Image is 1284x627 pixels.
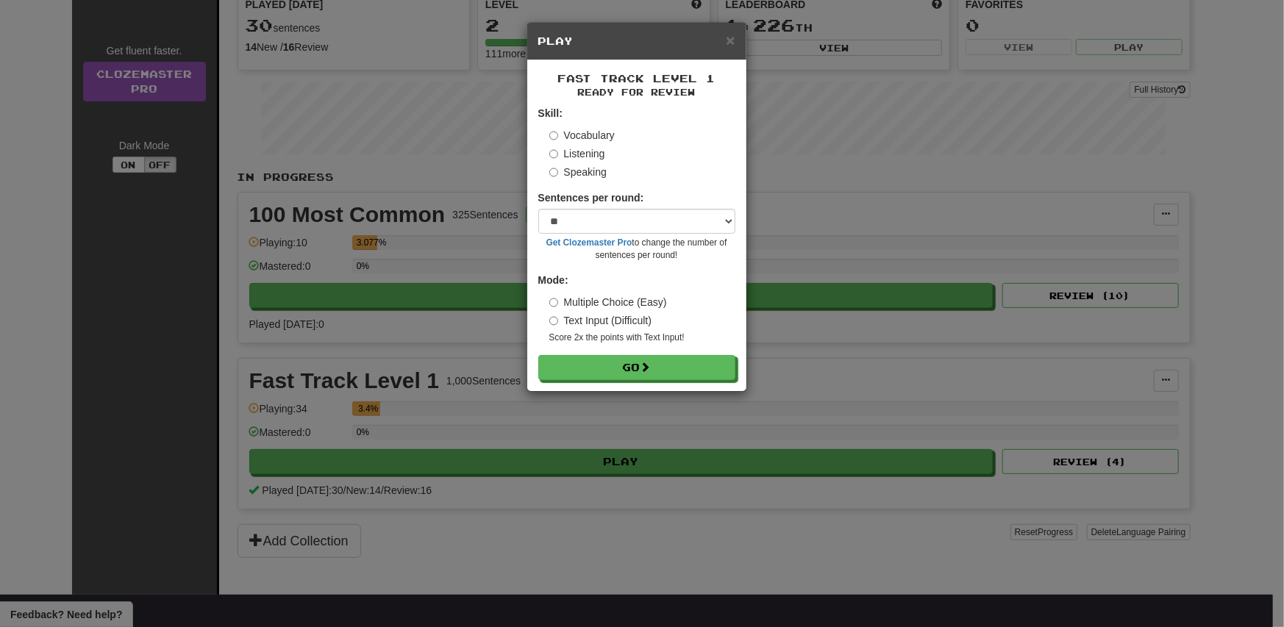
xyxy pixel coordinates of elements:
[549,165,607,179] label: Speaking
[549,128,615,143] label: Vocabulary
[549,146,605,161] label: Listening
[726,32,735,49] span: ×
[549,168,559,177] input: Speaking
[549,131,559,140] input: Vocabulary
[549,295,667,309] label: Multiple Choice (Easy)
[549,316,559,326] input: Text Input (Difficult)
[538,274,568,286] strong: Mode:
[726,32,735,48] button: Close
[538,190,644,205] label: Sentences per round:
[538,237,735,262] small: to change the number of sentences per round!
[549,313,652,328] label: Text Input (Difficult)
[549,298,559,307] input: Multiple Choice (Easy)
[549,149,559,159] input: Listening
[538,34,735,49] h5: Play
[538,86,735,98] small: Ready for Review
[546,237,632,248] a: Get Clozemaster Pro
[538,355,735,380] button: Go
[549,332,735,344] small: Score 2x the points with Text Input !
[538,107,563,119] strong: Skill:
[558,72,716,85] span: Fast Track Level 1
